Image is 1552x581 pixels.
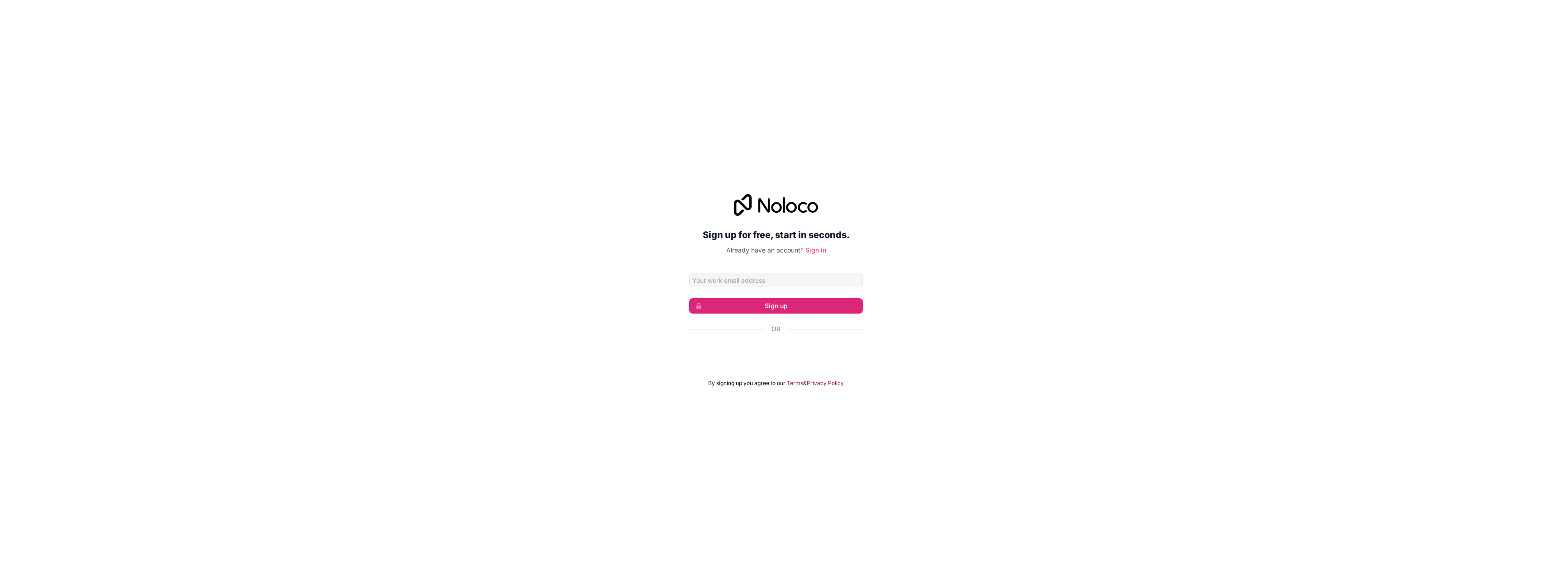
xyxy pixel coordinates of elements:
a: Sign in [805,246,826,254]
a: Terms [787,380,803,387]
h2: Sign up for free, start in seconds. [689,227,863,243]
span: & [803,380,807,387]
span: Or [771,324,781,333]
a: Privacy Policy [807,380,844,387]
span: By signing up you agree to our [708,380,785,387]
button: Sign up [689,298,863,314]
iframe: Schaltfläche „Über Google anmelden“ [685,343,867,363]
span: Already have an account? [726,246,804,254]
input: Email address [689,273,863,287]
